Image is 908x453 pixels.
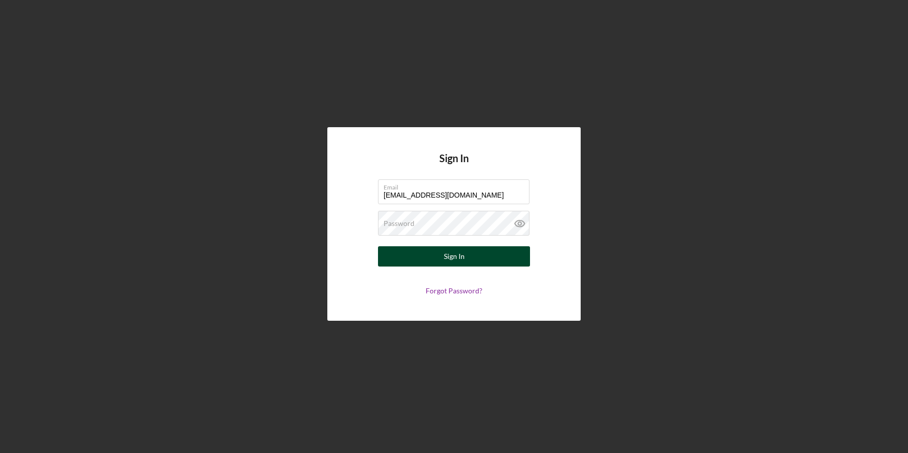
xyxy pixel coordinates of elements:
[426,286,482,295] a: Forgot Password?
[378,246,530,267] button: Sign In
[439,153,469,179] h4: Sign In
[444,246,465,267] div: Sign In
[384,219,414,228] label: Password
[384,180,529,191] label: Email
